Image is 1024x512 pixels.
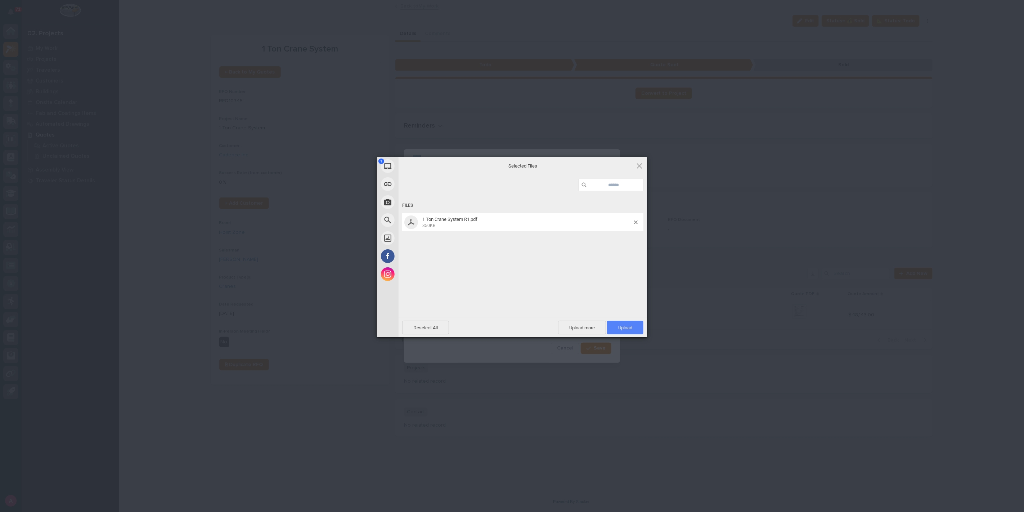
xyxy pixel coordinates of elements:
div: My Device [377,157,463,175]
div: Files [402,199,643,212]
span: Deselect All [402,321,449,334]
span: 1 [378,159,384,164]
span: Click here or hit ESC to close picker [635,162,643,170]
span: Upload [618,325,632,330]
span: 350KB [422,223,435,228]
div: Instagram [377,265,463,283]
div: Unsplash [377,229,463,247]
span: 1 Ton Crane System R1.pdf [422,217,477,222]
div: Facebook [377,247,463,265]
span: Selected Files [451,162,595,169]
div: Link (URL) [377,175,463,193]
span: 1 Ton Crane System R1.pdf [420,217,634,228]
span: Upload [607,321,643,334]
div: Web Search [377,211,463,229]
span: Upload more [558,321,606,334]
div: Take Photo [377,193,463,211]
